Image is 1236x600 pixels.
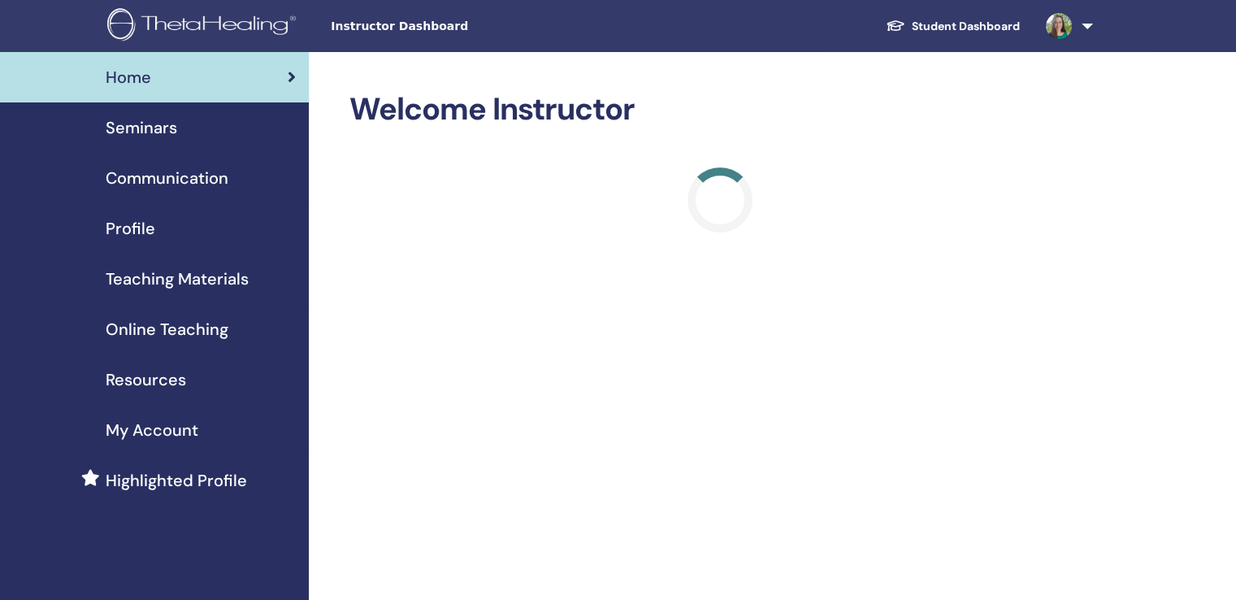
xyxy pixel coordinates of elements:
span: Highlighted Profile [106,468,247,493]
span: Communication [106,166,228,190]
a: Student Dashboard [873,11,1033,41]
img: logo.png [107,8,301,45]
img: default.jpg [1046,13,1072,39]
span: My Account [106,418,198,442]
span: Profile [106,216,155,241]
span: Instructor Dashboard [331,18,575,35]
span: Seminars [106,115,177,140]
span: Home [106,65,151,89]
span: Online Teaching [106,317,228,341]
img: graduation-cap-white.svg [886,19,905,33]
span: Teaching Materials [106,267,249,291]
h2: Welcome Instructor [349,91,1090,128]
span: Resources [106,367,186,392]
